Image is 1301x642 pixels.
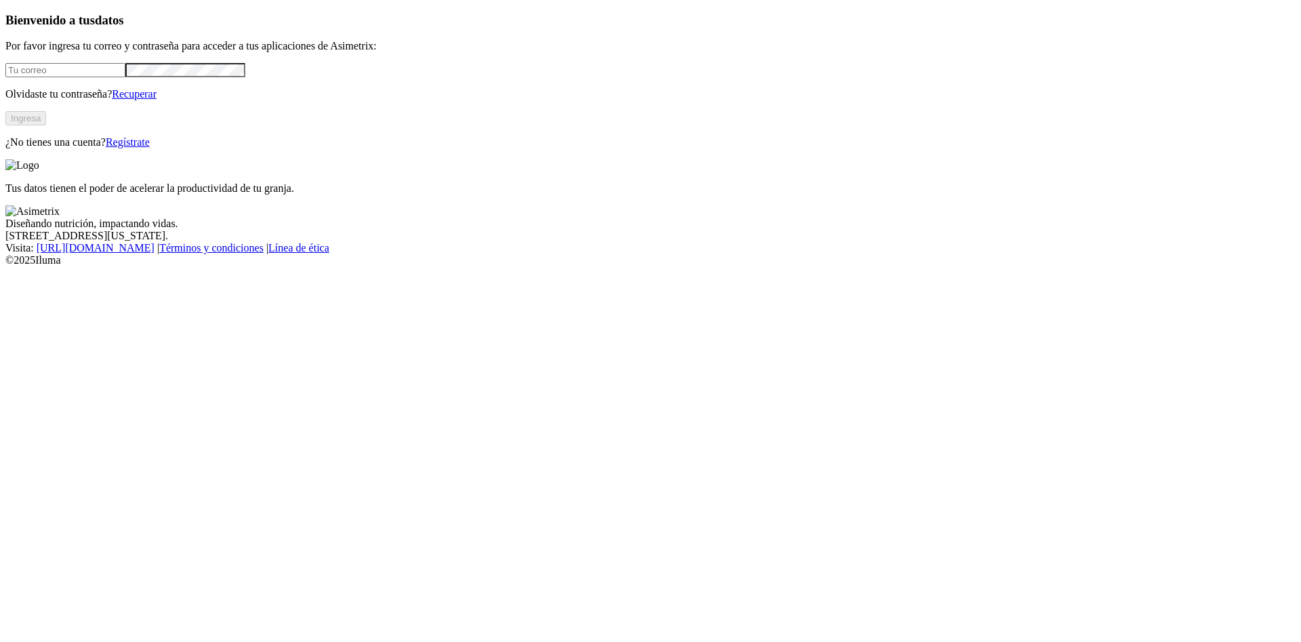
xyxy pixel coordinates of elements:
[5,218,1296,230] div: Diseñando nutrición, impactando vidas.
[106,136,150,148] a: Regístrate
[159,242,264,254] a: Términos y condiciones
[5,63,125,77] input: Tu correo
[5,242,1296,254] div: Visita : | |
[5,205,60,218] img: Asimetrix
[5,159,39,172] img: Logo
[5,230,1296,242] div: [STREET_ADDRESS][US_STATE].
[268,242,329,254] a: Línea de ética
[112,88,157,100] a: Recuperar
[5,254,1296,266] div: © 2025 Iluma
[5,182,1296,195] p: Tus datos tienen el poder de acelerar la productividad de tu granja.
[5,111,46,125] button: Ingresa
[5,40,1296,52] p: Por favor ingresa tu correo y contraseña para acceder a tus aplicaciones de Asimetrix:
[37,242,154,254] a: [URL][DOMAIN_NAME]
[5,88,1296,100] p: Olvidaste tu contraseña?
[5,136,1296,148] p: ¿No tienes una cuenta?
[95,13,124,27] span: datos
[5,13,1296,28] h3: Bienvenido a tus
